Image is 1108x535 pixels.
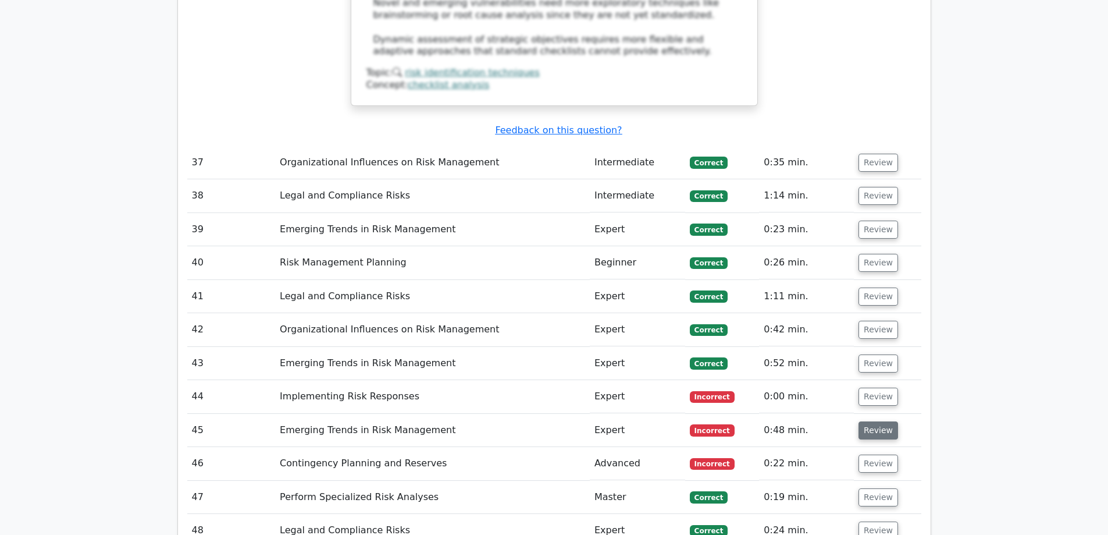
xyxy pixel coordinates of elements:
[590,179,685,212] td: Intermediate
[187,213,276,246] td: 39
[690,257,728,269] span: Correct
[759,213,854,246] td: 0:23 min.
[187,179,276,212] td: 38
[187,246,276,279] td: 40
[590,313,685,346] td: Expert
[858,288,898,306] button: Review
[275,380,590,413] td: Implementing Risk Responses
[590,146,685,179] td: Intermediate
[759,481,854,514] td: 0:19 min.
[690,224,728,235] span: Correct
[590,213,685,246] td: Expert
[858,187,898,205] button: Review
[275,481,590,514] td: Perform Specialized Risk Analyses
[858,254,898,272] button: Review
[858,455,898,473] button: Review
[858,221,898,239] button: Review
[408,79,489,90] a: checklist analysis
[690,324,728,336] span: Correct
[759,246,854,279] td: 0:26 min.
[275,246,590,279] td: Risk Management Planning
[858,355,898,373] button: Review
[275,179,590,212] td: Legal and Compliance Risks
[858,388,898,406] button: Review
[690,458,735,470] span: Incorrect
[759,347,854,380] td: 0:52 min.
[187,481,276,514] td: 47
[858,321,898,339] button: Review
[366,79,742,91] div: Concept:
[275,313,590,346] td: Organizational Influences on Risk Management
[690,391,735,403] span: Incorrect
[275,414,590,447] td: Emerging Trends in Risk Management
[759,414,854,447] td: 0:48 min.
[590,414,685,447] td: Expert
[759,313,854,346] td: 0:42 min.
[690,424,735,436] span: Incorrect
[590,280,685,313] td: Expert
[405,67,540,78] a: risk identification techniques
[275,280,590,313] td: Legal and Compliance Risks
[590,447,685,480] td: Advanced
[759,447,854,480] td: 0:22 min.
[590,481,685,514] td: Master
[590,380,685,413] td: Expert
[590,246,685,279] td: Beginner
[690,190,728,202] span: Correct
[759,146,854,179] td: 0:35 min.
[275,347,590,380] td: Emerging Trends in Risk Management
[690,157,728,168] span: Correct
[759,380,854,413] td: 0:00 min.
[690,290,728,302] span: Correct
[187,414,276,447] td: 45
[858,421,898,440] button: Review
[275,447,590,480] td: Contingency Planning and Reserves
[366,67,742,79] div: Topic:
[690,357,728,369] span: Correct
[187,313,276,346] td: 42
[858,154,898,172] button: Review
[187,447,276,480] td: 46
[275,146,590,179] td: Organizational Influences on Risk Management
[187,280,276,313] td: 41
[759,280,854,313] td: 1:11 min.
[187,380,276,413] td: 44
[187,146,276,179] td: 37
[858,488,898,506] button: Review
[690,491,728,503] span: Correct
[275,213,590,246] td: Emerging Trends in Risk Management
[495,125,622,136] a: Feedback on this question?
[759,179,854,212] td: 1:14 min.
[590,347,685,380] td: Expert
[187,347,276,380] td: 43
